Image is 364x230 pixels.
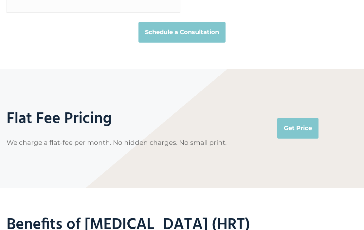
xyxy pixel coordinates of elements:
[7,137,267,149] p: We charge a flat-fee per month. No hidden charges. No small print.
[277,118,318,139] a: Get Price
[138,22,226,43] a: Schedule a Consultation
[145,27,219,38] strong: Schedule a Consultation
[7,108,267,130] h2: Flat Fee Pricing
